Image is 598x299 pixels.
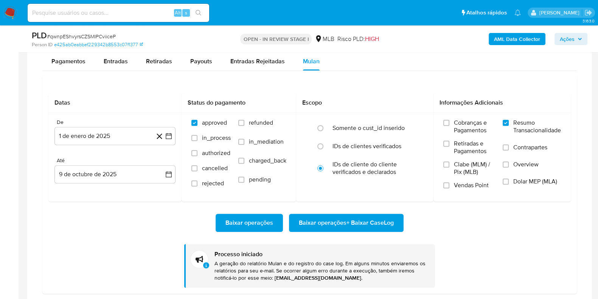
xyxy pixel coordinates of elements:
span: 3.163.0 [582,18,594,24]
p: OPEN - IN REVIEW STAGE I [240,34,312,44]
p: jhonata.costa@mercadolivre.com [539,9,582,16]
span: HIGH [365,34,379,43]
span: Alt [175,9,181,16]
span: # qwnpEShvyrsCZSMIPCviiceP [47,33,116,40]
div: MLB [315,35,334,43]
span: s [185,9,187,16]
b: Person ID [32,41,53,48]
span: Ações [560,33,575,45]
a: Sair [584,9,592,17]
b: PLD [32,29,47,41]
input: Pesquise usuários ou casos... [28,8,209,18]
span: Atalhos rápidos [466,9,507,17]
button: search-icon [191,8,206,18]
span: Risco PLD: [337,35,379,43]
button: AML Data Collector [489,33,545,45]
button: Ações [555,33,587,45]
a: e425ab0eabbef229342b8553c07f1377 [54,41,143,48]
b: AML Data Collector [494,33,540,45]
a: Notificações [514,9,521,16]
